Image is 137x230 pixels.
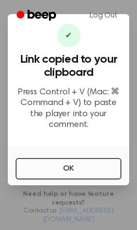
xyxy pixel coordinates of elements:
[16,158,121,179] button: OK
[80,4,127,27] a: Log Out
[16,53,121,79] h3: Link copied to your clipboard
[16,87,121,131] p: Press Control + V (Mac: ⌘ Command + V) to paste the player into your comment.
[57,24,80,47] div: ✔
[10,6,65,25] a: Beep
